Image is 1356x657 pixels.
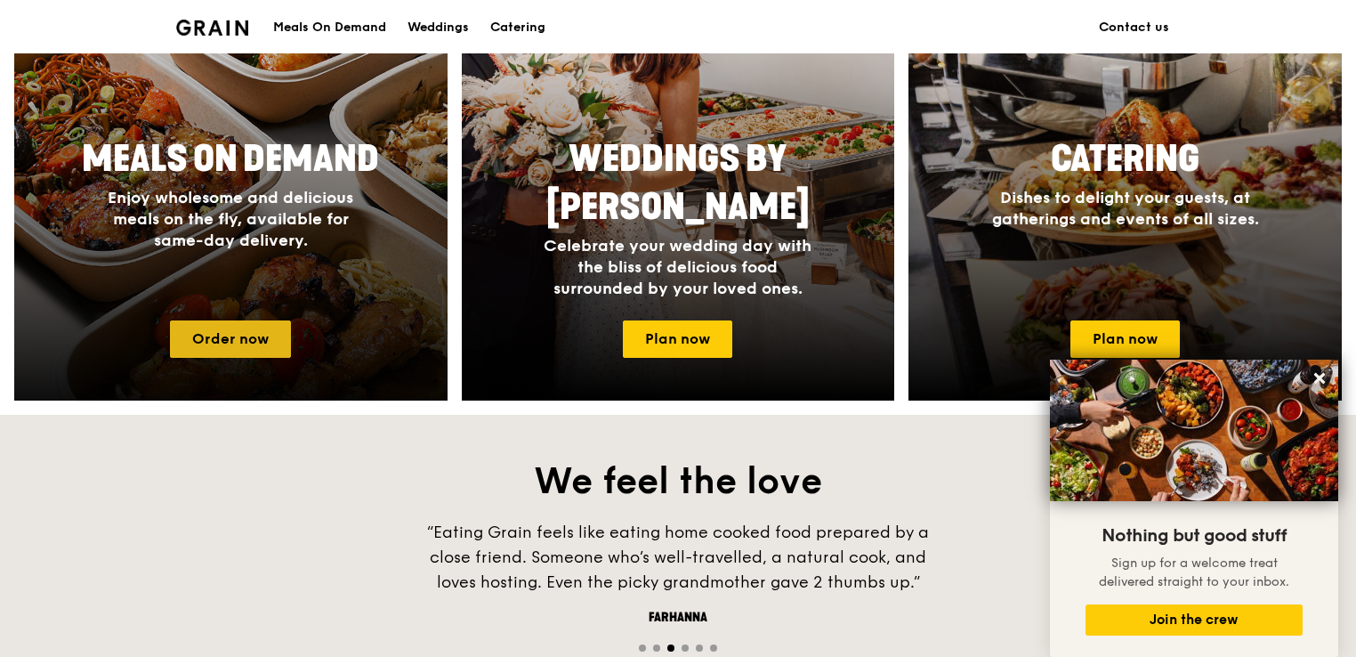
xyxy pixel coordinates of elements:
div: Meals On Demand [273,1,386,54]
span: Go to slide 2 [653,645,660,652]
a: Order now [170,320,291,358]
span: Go to slide 1 [639,645,646,652]
span: Sign up for a welcome treat delivered straight to your inbox. [1099,556,1289,589]
a: Weddings [397,1,480,54]
span: Celebrate your wedding day with the bliss of delicious food surrounded by your loved ones. [544,236,811,298]
span: Meals On Demand [82,138,379,181]
div: Weddings [408,1,469,54]
span: Nothing but good stuff [1102,525,1287,547]
button: Join the crew [1086,604,1303,636]
img: DSC07876-Edit02-Large.jpeg [1050,360,1338,501]
a: Contact us [1088,1,1180,54]
span: Catering [1051,138,1199,181]
img: Grain [176,20,248,36]
a: Plan now [623,320,732,358]
div: Catering [490,1,545,54]
div: “Eating Grain feels like eating home cooked food prepared by a close friend. Someone who’s well-t... [411,520,945,595]
span: Weddings by [PERSON_NAME] [546,138,810,229]
div: Farhanna [411,609,945,627]
span: Go to slide 6 [710,645,717,652]
button: Close [1305,364,1334,393]
span: Dishes to delight your guests, at gatherings and events of all sizes. [992,188,1259,229]
span: Go to slide 4 [682,645,689,652]
span: Go to slide 3 [667,645,674,652]
a: Plan now [1070,320,1180,358]
a: Catering [480,1,556,54]
span: Enjoy wholesome and delicious meals on the fly, available for same-day delivery. [108,188,353,250]
span: Go to slide 5 [696,645,703,652]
